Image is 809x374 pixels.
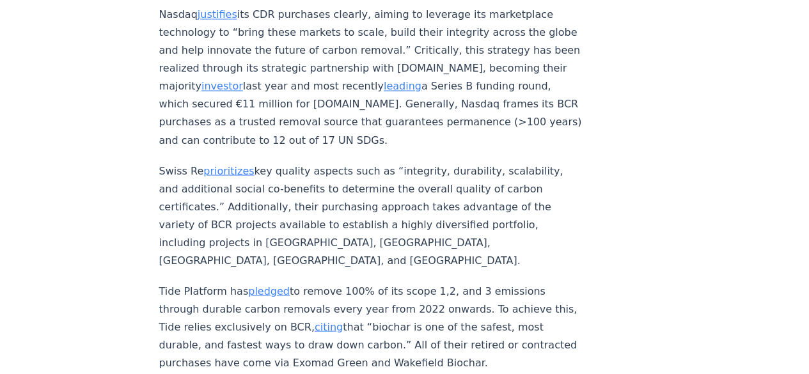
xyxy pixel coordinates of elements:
p: Swiss Re key quality aspects such as “integrity, durability, scalability, and additional social c... [159,162,583,269]
a: leading [384,80,421,92]
a: citing [315,320,343,332]
a: pledged [248,284,290,297]
a: prioritizes [203,164,254,176]
a: investor [201,80,243,92]
p: Nasdaq its CDR purchases clearly, aiming to leverage its marketplace technology to “bring these m... [159,6,583,149]
p: Tide Platform has to remove 100% of its scope 1,2, and 3 emissions through durable carbon removal... [159,282,583,371]
a: justifies [198,8,237,20]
